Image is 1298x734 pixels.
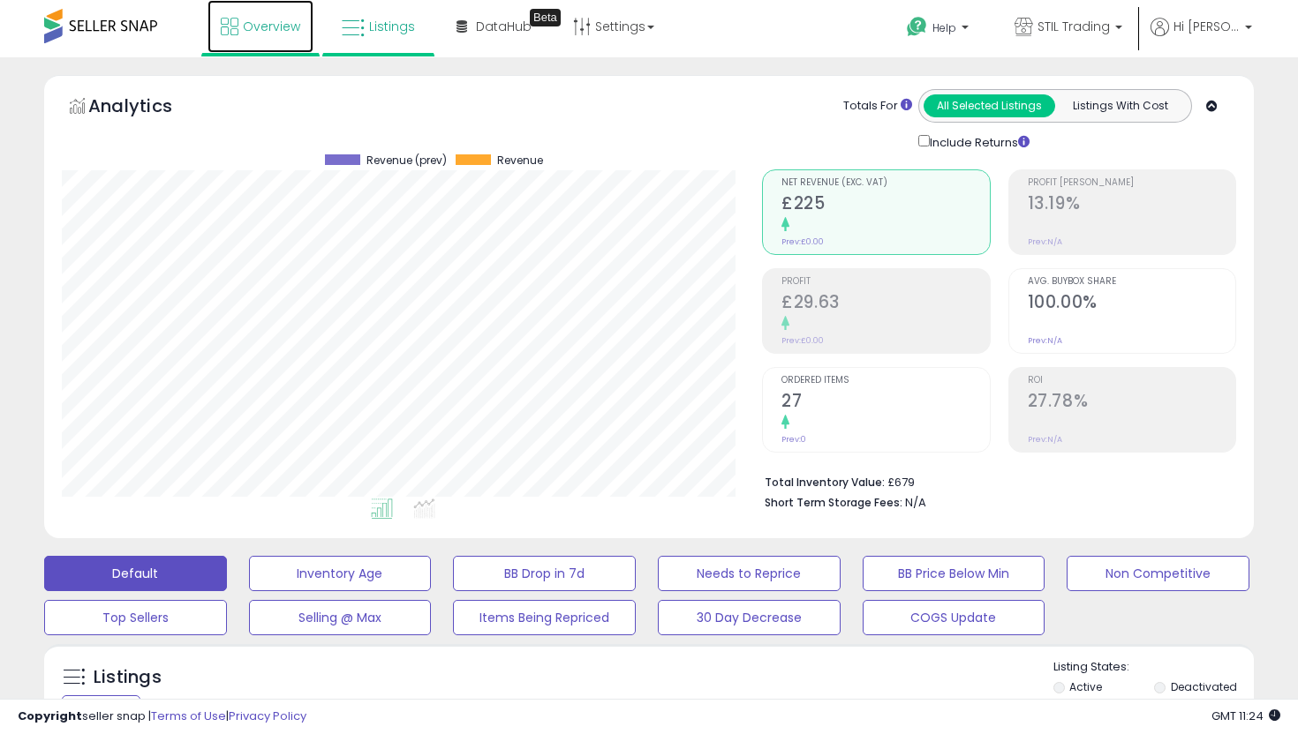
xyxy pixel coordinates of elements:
[1173,18,1240,35] span: Hi [PERSON_NAME]
[781,236,824,247] small: Prev: £0.00
[1211,708,1280,724] span: 2025-10-9 11:24 GMT
[497,154,543,167] span: Revenue
[1054,94,1186,117] button: Listings With Cost
[924,94,1055,117] button: All Selected Listings
[530,9,561,26] div: Tooltip anchor
[781,292,989,316] h2: £29.63
[863,556,1045,591] button: BB Price Below Min
[781,335,824,346] small: Prev: £0.00
[151,708,226,724] a: Terms of Use
[94,665,162,690] h5: Listings
[249,556,432,591] button: Inventory Age
[1038,18,1110,35] span: STIL Trading
[1028,434,1062,445] small: Prev: N/A
[658,600,841,635] button: 30 Day Decrease
[249,600,432,635] button: Selling @ Max
[1028,236,1062,247] small: Prev: N/A
[905,131,1051,152] div: Include Returns
[843,98,912,115] div: Totals For
[1069,679,1102,694] label: Active
[1028,292,1235,316] h2: 100.00%
[229,708,306,724] a: Privacy Policy
[1067,556,1249,591] button: Non Competitive
[44,600,227,635] button: Top Sellers
[863,600,1045,635] button: COGS Update
[781,391,989,415] h2: 27
[1171,679,1237,694] label: Deactivated
[453,600,636,635] button: Items Being Repriced
[765,495,902,510] b: Short Term Storage Fees:
[1028,391,1235,415] h2: 27.78%
[88,94,207,123] h5: Analytics
[781,434,806,445] small: Prev: 0
[1053,659,1255,676] p: Listing States:
[1028,193,1235,217] h2: 13.19%
[18,708,306,725] div: seller snap | |
[906,16,928,38] i: Get Help
[1028,178,1235,188] span: Profit [PERSON_NAME]
[781,376,989,386] span: Ordered Items
[781,178,989,188] span: Net Revenue (Exc. VAT)
[932,20,956,35] span: Help
[1028,335,1062,346] small: Prev: N/A
[905,494,926,511] span: N/A
[1151,18,1252,57] a: Hi [PERSON_NAME]
[453,556,636,591] button: BB Drop in 7d
[765,470,1223,491] li: £679
[366,154,447,167] span: Revenue (prev)
[476,18,532,35] span: DataHub
[18,708,82,724] strong: Copyright
[765,475,885,490] b: Total Inventory Value:
[893,3,986,57] a: Help
[781,277,989,287] span: Profit
[369,18,415,35] span: Listings
[243,18,300,35] span: Overview
[658,556,841,591] button: Needs to Reprice
[44,556,227,591] button: Default
[1028,376,1235,386] span: ROI
[781,193,989,217] h2: £225
[62,695,140,712] div: Clear All Filters
[1028,277,1235,287] span: Avg. Buybox Share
